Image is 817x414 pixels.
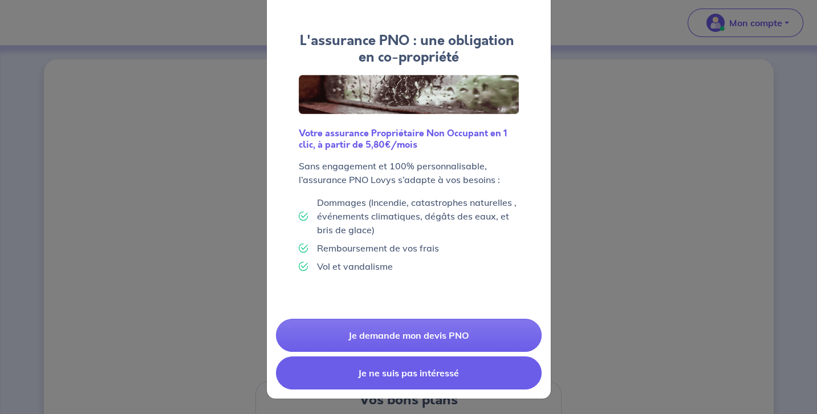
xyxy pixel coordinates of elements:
[317,259,393,273] p: Vol et vandalisme
[299,75,519,115] img: Logo Lovys
[299,159,519,186] p: Sans engagement et 100% personnalisable, l’assurance PNO Lovys s’adapte à vos besoins :
[299,33,519,66] h4: L'assurance PNO : une obligation en co-propriété
[317,241,439,255] p: Remboursement de vos frais
[317,196,519,237] p: Dommages (Incendie, catastrophes naturelles , événements climatiques, dégâts des eaux, et bris de...
[299,128,519,149] h6: Votre assurance Propriétaire Non Occupant en 1 clic, à partir de 5,80€/mois
[276,356,542,389] button: Je ne suis pas intéressé
[276,319,542,352] a: Je demande mon devis PNO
